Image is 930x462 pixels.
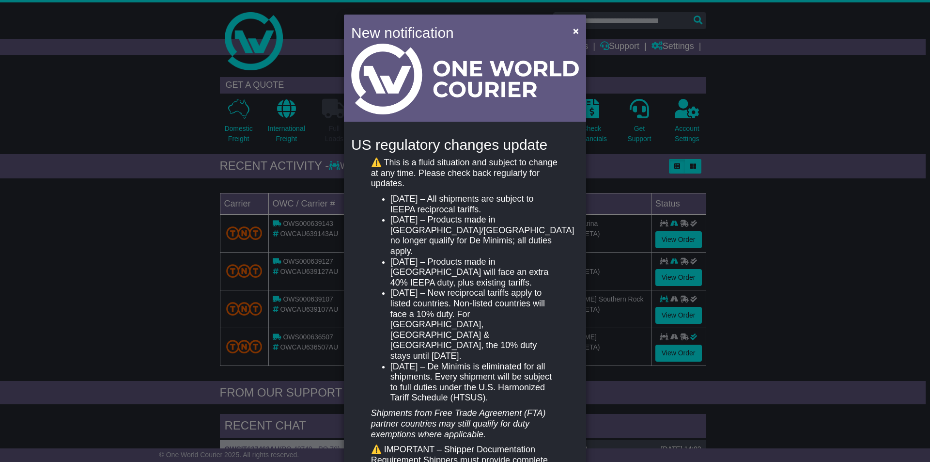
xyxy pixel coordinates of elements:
[390,215,559,256] li: [DATE] – Products made in [GEOGRAPHIC_DATA]/[GEOGRAPHIC_DATA] no longer qualify for De Minimis; a...
[390,257,559,288] li: [DATE] – Products made in [GEOGRAPHIC_DATA] will face an extra 40% IEEPA duty, plus existing tari...
[390,288,559,361] li: [DATE] – New reciprocal tariffs apply to listed countries. Non-listed countries will face a 10% d...
[351,137,579,153] h4: US regulatory changes update
[351,22,559,44] h4: New notification
[573,25,579,36] span: ×
[390,362,559,403] li: [DATE] – De Minimis is eliminated for all shipments. Every shipment will be subject to full dutie...
[371,158,559,189] p: ⚠️ This is a fluid situation and subject to change at any time. Please check back regularly for u...
[351,44,579,114] img: Light
[371,408,546,439] em: Shipments from Free Trade Agreement (FTA) partner countries may still qualify for duty exemptions...
[390,194,559,215] li: [DATE] – All shipments are subject to IEEPA reciprocal tariffs.
[568,21,584,41] button: Close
